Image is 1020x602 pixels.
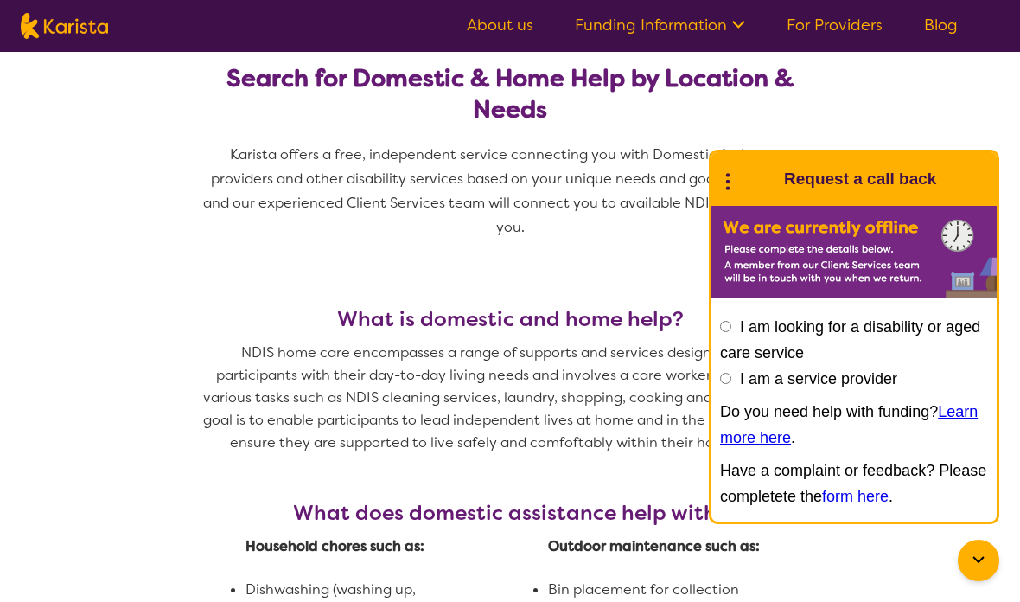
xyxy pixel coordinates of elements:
[720,318,980,362] label: I am looking for a disability or aged care service
[924,15,958,35] a: Blog
[199,342,821,454] p: NDIS home care encompasses a range of supports and services designed to help participants with th...
[784,166,936,192] h1: Request a call back
[787,15,883,35] a: For Providers
[822,488,889,505] a: form here
[740,370,897,387] label: I am a service provider
[199,501,821,525] h3: What does domestic assistance help with?
[220,63,800,125] h2: Search for Domestic & Home Help by Location & Needs
[467,15,533,35] a: About us
[739,162,774,196] img: Karista
[548,580,739,599] span: Bin placement for collection
[199,307,821,331] h3: What is domestic and home help?
[711,206,997,298] img: Karista offline chat form to request call back
[548,537,760,555] strong: Outdoor maintenance such as:
[720,399,988,451] p: Do you need help with funding? .
[720,458,988,509] p: Have a complaint or feedback? Please completete the .
[575,15,745,35] a: Funding Information
[203,145,821,236] span: Karista offers a free, independent service connecting you with Domestic Assistance providers and ...
[245,537,424,555] strong: Household chores such as:
[21,13,108,39] img: Karista logo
